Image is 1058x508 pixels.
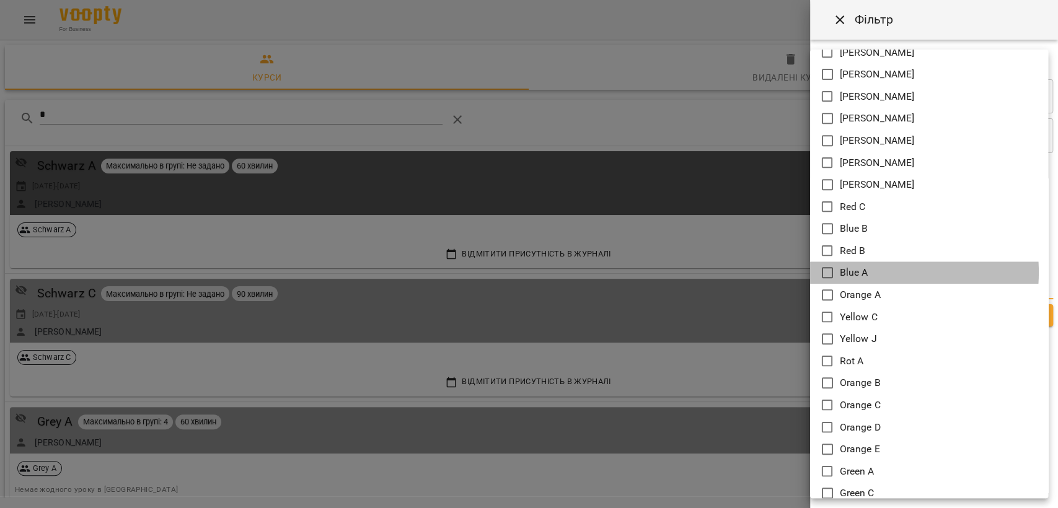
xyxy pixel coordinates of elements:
p: [PERSON_NAME] [840,111,915,126]
p: Yellow C [840,310,878,325]
p: [PERSON_NAME] [840,89,915,104]
p: Orange D [840,420,881,435]
p: Orange E [840,442,880,457]
p: Red B [840,243,866,258]
p: Orange C [840,398,881,413]
p: Orange A [840,287,881,302]
p: Green A [840,464,875,479]
p: [PERSON_NAME] [840,155,915,170]
p: Rot A [840,354,864,369]
p: [PERSON_NAME] [840,177,915,192]
p: Blue B [840,221,868,236]
p: Yellow J [840,331,877,346]
p: Green C [840,486,875,501]
p: Red C [840,199,866,214]
p: [PERSON_NAME] [840,67,915,82]
p: [PERSON_NAME] [840,45,915,60]
p: Blue A [840,265,868,280]
p: Orange B [840,375,881,390]
p: [PERSON_NAME] [840,133,915,148]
